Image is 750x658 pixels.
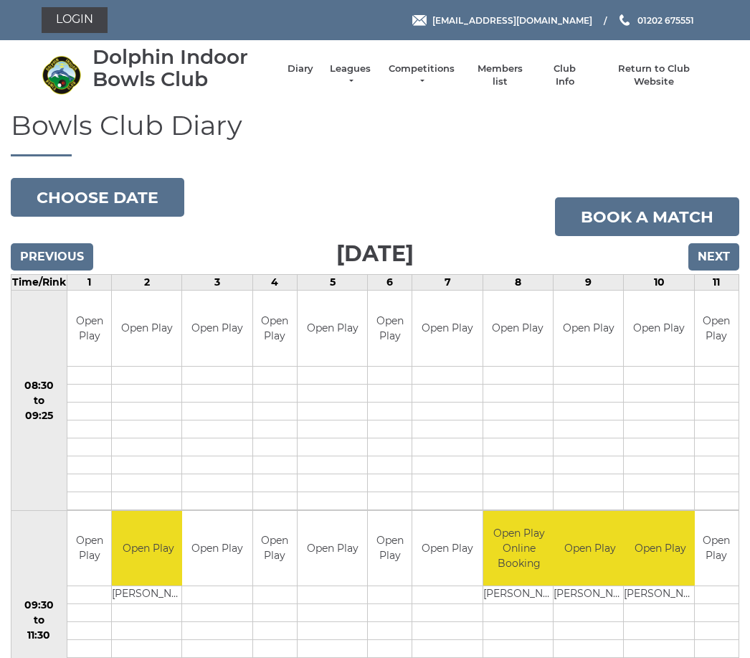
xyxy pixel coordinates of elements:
td: Open Play [624,511,696,586]
a: Diary [288,62,313,75]
td: [PERSON_NAME] [112,586,184,604]
div: Dolphin Indoor Bowls Club [92,46,273,90]
td: Time/Rink [11,275,67,291]
td: Open Play [67,511,111,586]
td: Open Play [412,511,482,586]
td: [PERSON_NAME] [554,586,626,604]
td: Open Play [483,291,553,366]
td: 11 [694,275,739,291]
td: Open Play [253,511,297,586]
td: Open Play [412,291,482,366]
td: 1 [67,275,111,291]
td: Open Play [298,291,367,366]
td: 3 [182,275,252,291]
a: Members list [470,62,529,88]
td: 9 [554,275,624,291]
td: 7 [412,275,483,291]
td: Open Play [624,291,693,366]
td: Open Play [112,291,181,366]
td: Open Play [112,511,184,586]
td: Open Play [253,291,297,366]
td: Open Play [368,511,412,586]
a: Return to Club Website [600,62,708,88]
td: [PERSON_NAME] [483,586,556,604]
input: Next [688,243,739,271]
td: 8 [483,275,553,291]
h1: Bowls Club Diary [11,111,739,157]
td: Open Play [554,291,623,366]
a: Leagues [328,62,373,88]
td: Open Play Online Booking [483,511,556,586]
a: Competitions [387,62,456,88]
td: 2 [112,275,182,291]
span: [EMAIL_ADDRESS][DOMAIN_NAME] [432,14,592,25]
td: 5 [297,275,367,291]
a: Book a match [555,197,739,236]
img: Phone us [620,14,630,26]
td: Open Play [695,291,739,366]
td: [PERSON_NAME] [624,586,696,604]
a: Email [EMAIL_ADDRESS][DOMAIN_NAME] [412,14,592,27]
td: Open Play [695,511,739,586]
button: Choose date [11,178,184,217]
td: Open Play [182,291,252,366]
td: 4 [252,275,297,291]
img: Dolphin Indoor Bowls Club [42,55,81,95]
td: Open Play [368,291,412,366]
td: 10 [624,275,694,291]
a: Login [42,7,108,33]
img: Email [412,15,427,26]
td: 08:30 to 09:25 [11,291,67,511]
span: 01202 675551 [637,14,694,25]
td: Open Play [67,291,111,366]
td: Open Play [554,511,626,586]
td: 6 [368,275,412,291]
a: Phone us 01202 675551 [617,14,694,27]
input: Previous [11,243,93,271]
a: Club Info [544,62,586,88]
td: Open Play [298,511,367,586]
td: Open Play [182,511,252,586]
